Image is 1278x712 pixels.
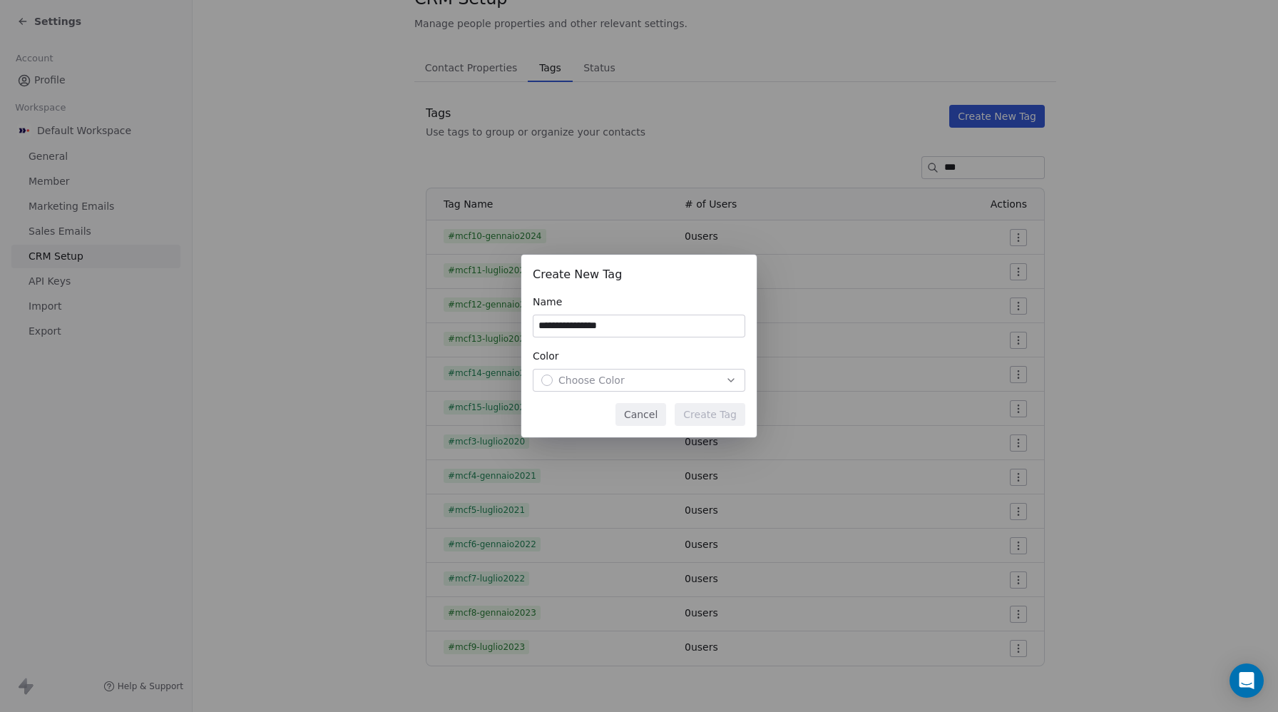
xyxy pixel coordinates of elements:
span: Choose Color [558,373,625,387]
button: Cancel [615,403,666,426]
button: Create Tag [675,403,745,426]
div: Color [533,349,745,363]
div: Name [533,295,745,309]
div: Create New Tag [533,266,745,283]
button: Choose Color [533,369,745,392]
